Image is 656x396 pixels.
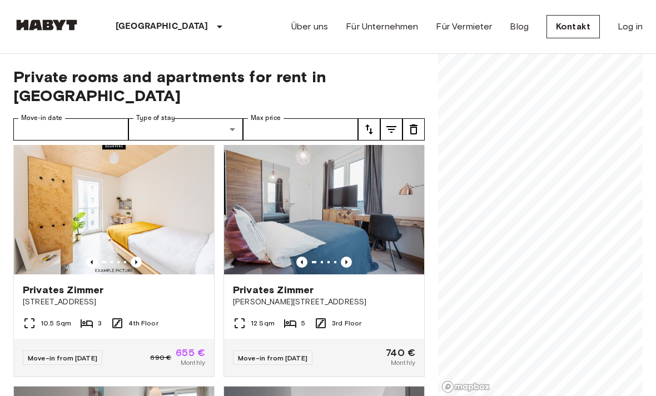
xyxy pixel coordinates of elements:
label: Move-in date [21,113,62,123]
img: Marketing picture of unit DE-01-008-005-03HF [224,141,424,274]
span: 655 € [176,348,205,358]
span: 5 [301,318,305,328]
a: Für Vermieter [436,20,492,33]
input: Choose date [13,118,128,141]
span: Monthly [181,358,205,368]
button: tune [358,118,380,141]
a: Über uns [291,20,328,33]
span: 12 Sqm [251,318,275,328]
span: [PERSON_NAME][STREET_ADDRESS] [233,297,415,308]
span: 10.5 Sqm [41,318,71,328]
a: Log in [618,20,643,33]
span: [STREET_ADDRESS] [23,297,205,308]
a: Mapbox logo [441,380,490,393]
button: Previous image [131,257,142,268]
button: Previous image [341,257,352,268]
p: [GEOGRAPHIC_DATA] [116,20,208,33]
a: Für Unternehmen [346,20,418,33]
span: Private rooms and apartments for rent in [GEOGRAPHIC_DATA] [13,67,425,105]
span: 690 € [150,353,171,363]
span: Privates Zimmer [233,283,314,297]
a: Kontakt [546,15,600,38]
a: Marketing picture of unit DE-01-008-005-03HFPrevious imagePrevious imagePrivates Zimmer[PERSON_NA... [223,141,425,377]
span: Move-in from [DATE] [238,354,307,362]
span: Privates Zimmer [23,283,103,297]
span: Move-in from [DATE] [28,354,97,362]
span: Monthly [391,358,415,368]
span: 4th Floor [128,318,158,328]
img: Marketing picture of unit DE-01-07-009-02Q [14,141,214,274]
span: 3rd Floor [332,318,361,328]
img: Habyt [13,19,80,31]
span: 740 € [386,348,415,358]
button: Previous image [296,257,307,268]
label: Max price [251,113,281,123]
a: Blog [510,20,529,33]
a: Marketing picture of unit DE-01-07-009-02QPrevious imagePrevious imagePrivates Zimmer[STREET_ADDR... [13,141,215,377]
span: 3 [98,318,102,328]
button: Previous image [86,257,97,268]
label: Type of stay [136,113,175,123]
button: tune [402,118,425,141]
button: tune [380,118,402,141]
